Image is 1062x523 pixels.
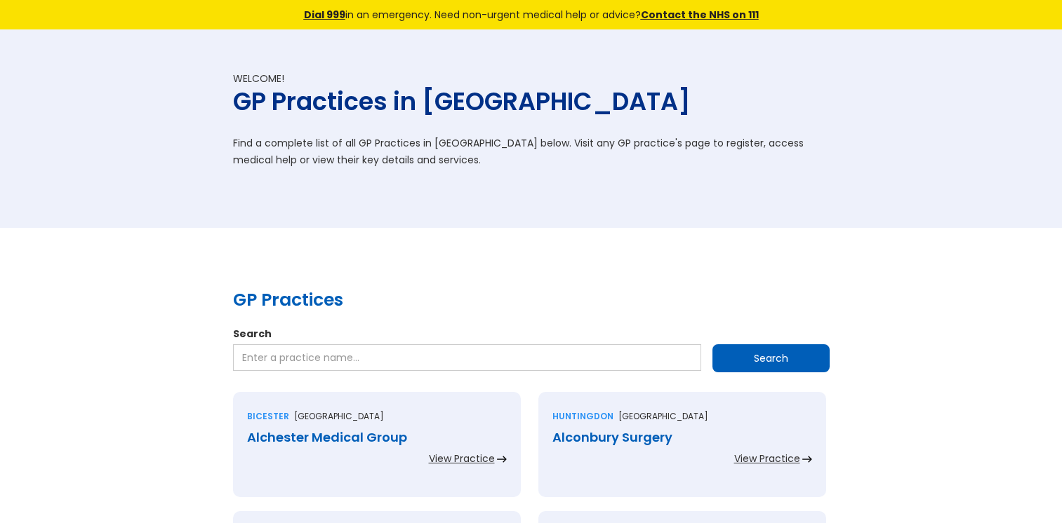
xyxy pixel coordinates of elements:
h1: GP Practices in [GEOGRAPHIC_DATA] [233,86,830,117]
div: Huntingdon [552,409,613,423]
input: Enter a practice name… [233,344,701,371]
a: Contact the NHS on 111 [641,8,759,22]
p: [GEOGRAPHIC_DATA] [618,409,708,423]
a: Bicester[GEOGRAPHIC_DATA]Alchester Medical GroupView Practice [233,392,521,511]
a: Huntingdon[GEOGRAPHIC_DATA]Alconbury SurgeryView Practice [538,392,826,511]
p: Find a complete list of all GP Practices in [GEOGRAPHIC_DATA] below. Visit any GP practice's page... [233,135,830,168]
label: Search [233,327,830,341]
div: Bicester [247,409,289,423]
div: Alconbury Surgery [552,430,812,444]
input: Search [712,344,830,372]
div: View Practice [429,451,495,466]
a: Dial 999 [304,8,345,22]
div: Welcome! [233,72,830,86]
p: [GEOGRAPHIC_DATA] [294,409,384,423]
h2: GP Practices [233,287,830,313]
div: in an emergency. Need non-urgent medical help or advice? [208,7,854,22]
div: View Practice [734,451,800,466]
div: Alchester Medical Group [247,430,507,444]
